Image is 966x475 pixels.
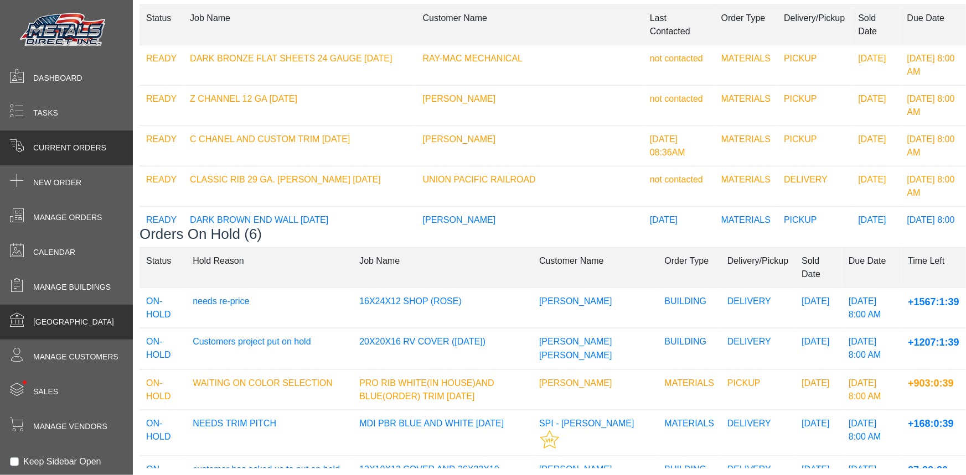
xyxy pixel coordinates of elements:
[658,410,721,456] td: MATERIALS
[795,288,842,328] td: [DATE]
[186,410,353,456] td: NEEDS TRIM PITCH
[901,4,966,45] td: Due Date
[23,455,101,468] label: Keep Sidebar Open
[842,410,901,456] td: [DATE] 8:00 AM
[186,369,353,410] td: WAITING ON COLOR SELECTION
[33,281,111,293] span: Manage Buildings
[183,206,416,247] td: DARK BROWN END WALL [DATE]
[721,410,795,456] td: DELIVERY
[795,410,842,456] td: [DATE]
[852,85,901,126] td: [DATE]
[539,337,612,361] span: [PERSON_NAME] [PERSON_NAME]
[539,297,612,306] span: [PERSON_NAME]
[183,4,416,45] td: Job Name
[140,85,183,126] td: READY
[33,212,102,223] span: Manage Orders
[33,72,82,84] span: Dashboard
[11,364,39,400] span: •
[901,45,966,85] td: [DATE] 8:00 AM
[539,419,634,428] span: SPI - [PERSON_NAME]
[423,95,496,104] span: [PERSON_NAME]
[852,45,901,85] td: [DATE]
[908,296,959,307] span: +1567:1:39
[658,328,721,370] td: BUILDING
[183,85,416,126] td: Z CHANNEL 12 GA [DATE]
[423,216,496,225] span: [PERSON_NAME]
[353,288,533,328] td: 16X24X12 SHOP (ROSE)
[643,166,715,206] td: not contacted
[540,430,559,449] img: This customer should be prioritized
[795,369,842,410] td: [DATE]
[643,206,715,247] td: [DATE] 08:28AM
[777,45,851,85] td: PICKUP
[852,4,901,45] td: Sold Date
[842,248,901,288] td: Due Date
[186,288,353,328] td: needs re-price
[183,126,416,166] td: C CHANEL AND CUSTOM TRIM [DATE]
[795,328,842,370] td: [DATE]
[777,4,851,45] td: Delivery/Pickup
[715,45,778,85] td: MATERIALS
[140,206,183,247] td: READY
[842,288,901,328] td: [DATE] 8:00 AM
[353,328,533,370] td: 20X20X16 RV COVER ([DATE])
[715,126,778,166] td: MATERIALS
[715,85,778,126] td: MATERIALS
[852,166,901,206] td: [DATE]
[842,328,901,370] td: [DATE] 8:00 AM
[901,248,966,288] td: Time Left
[901,166,966,206] td: [DATE] 8:00 AM
[777,166,851,206] td: DELIVERY
[777,206,851,247] td: PICKUP
[140,248,186,288] td: Status
[533,248,658,288] td: Customer Name
[140,288,186,328] td: ON-HOLD
[901,126,966,166] td: [DATE] 8:00 AM
[423,135,496,144] span: [PERSON_NAME]
[643,85,715,126] td: not contacted
[33,107,58,119] span: Tasks
[908,378,954,389] span: +903:0:39
[423,54,523,64] span: RAY-MAC MECHANICAL
[539,378,612,388] span: [PERSON_NAME]
[901,85,966,126] td: [DATE] 8:00 AM
[416,4,643,45] td: Customer Name
[140,45,183,85] td: READY
[33,386,58,398] span: Sales
[777,85,851,126] td: PICKUP
[140,328,186,370] td: ON-HOLD
[842,369,901,410] td: [DATE] 8:00 AM
[715,206,778,247] td: MATERIALS
[33,247,75,258] span: Calendar
[777,126,851,166] td: PICKUP
[353,369,533,410] td: PRO RIB WHITE(IN HOUSE)AND BLUE(ORDER) TRIM [DATE]
[715,4,778,45] td: Order Type
[33,351,118,363] span: Manage Customers
[183,166,416,206] td: CLASSIC RIB 29 GA. [PERSON_NAME] [DATE]
[186,328,353,370] td: Customers project put on hold
[721,248,795,288] td: Delivery/Pickup
[908,337,959,348] span: +1207:1:39
[852,126,901,166] td: [DATE]
[33,421,107,432] span: Manage Vendors
[140,166,183,206] td: READY
[140,4,183,45] td: Status
[901,206,966,247] td: [DATE] 8:00 AM
[539,465,612,474] span: [PERSON_NAME]
[721,328,795,370] td: DELIVERY
[658,248,721,288] td: Order Type
[643,126,715,166] td: [DATE] 08:36AM
[721,369,795,410] td: PICKUP
[183,45,416,85] td: DARK BRONZE FLAT SHEETS 24 GAUGE [DATE]
[140,126,183,166] td: READY
[140,226,966,243] h3: Orders On Hold (6)
[658,369,721,410] td: MATERIALS
[643,45,715,85] td: not contacted
[33,177,81,189] span: New Order
[852,206,901,247] td: [DATE]
[715,166,778,206] td: MATERIALS
[658,288,721,328] td: BUILDING
[643,4,715,45] td: Last Contacted
[795,248,842,288] td: Sold Date
[33,316,114,328] span: [GEOGRAPHIC_DATA]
